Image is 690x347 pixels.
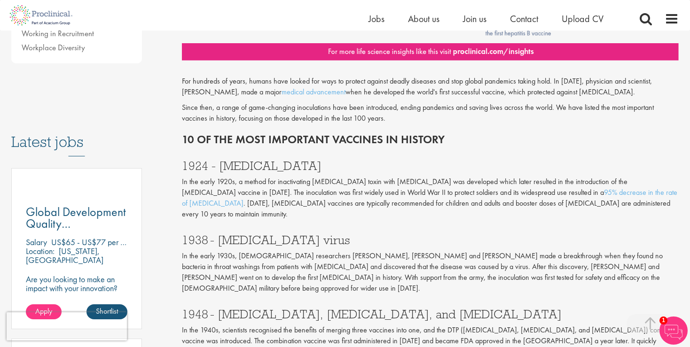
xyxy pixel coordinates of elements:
h3: 1924 - [MEDICAL_DATA] [182,160,679,172]
p: In the early 1930s, [DEMOGRAPHIC_DATA] researchers [PERSON_NAME], [PERSON_NAME] and [PERSON_NAME]... [182,251,679,293]
p: US$65 - US$77 per hour [51,237,134,247]
span: Location: [26,246,55,256]
a: Upload CV [562,13,604,25]
a: About us [408,13,439,25]
a: 95% decrease in the rate of [MEDICAL_DATA] [182,187,677,208]
h3: 1938 - [MEDICAL_DATA] virus [182,234,679,246]
p: In the early 1920s, a method for inactivating [MEDICAL_DATA] toxin with [MEDICAL_DATA] was develo... [182,177,679,219]
p: Are you looking to make an impact with your innovation? We are working with a well-established ph... [26,275,127,337]
a: Contact [510,13,538,25]
span: 1 [659,316,667,324]
h2: 10 of the most important vaccines in history [182,133,679,146]
p: For hundreds of years, humans have looked for ways to protect against deadly diseases and stop gl... [182,76,679,98]
h3: 1948 - [MEDICAL_DATA], [MEDICAL_DATA], and [MEDICAL_DATA] [182,308,679,320]
a: Apply [26,304,62,319]
p: [US_STATE], [GEOGRAPHIC_DATA] [26,246,103,265]
a: medical advancement [282,87,345,97]
a: Jobs [369,13,384,25]
span: Global Development Quality Management (GCP) [26,204,126,243]
iframe: reCAPTCHA [7,312,127,340]
h3: Latest jobs [11,110,142,156]
span: Salary [26,237,47,247]
a: Shortlist [86,304,127,319]
a: Global Development Quality Management (GCP) [26,206,127,230]
p: Since then, a range of game-changing inoculations have been introduced, ending pandemics and savi... [182,102,679,124]
a: Join us [463,13,486,25]
a: Workplace Diversity [22,42,85,53]
img: Chatbot [659,316,688,345]
a: Working in Recruitment [22,28,94,39]
span: Apply [35,306,52,316]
